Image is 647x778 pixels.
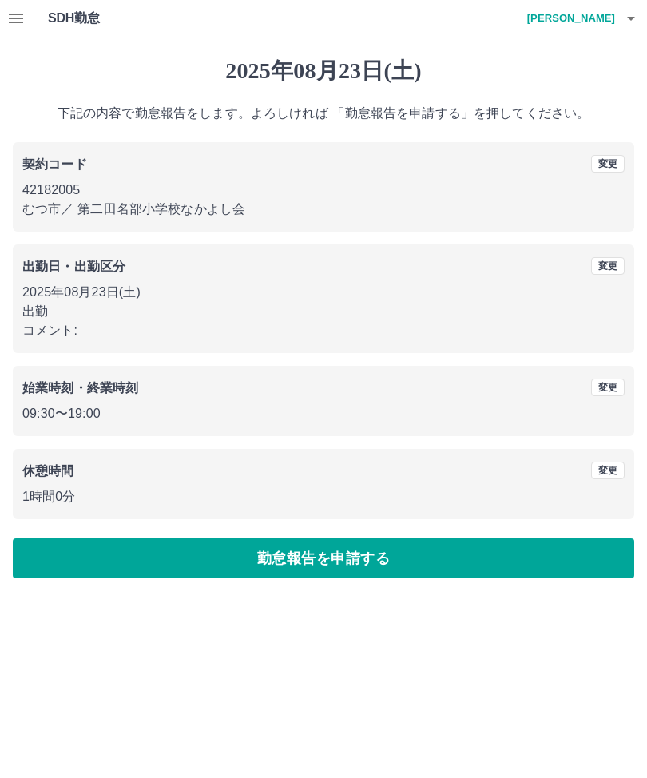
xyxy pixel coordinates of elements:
p: 1時間0分 [22,488,625,507]
p: 09:30 〜 19:00 [22,405,625,424]
b: 契約コード [22,158,87,172]
button: 変更 [591,462,625,480]
h1: 2025年08月23日(土) [13,58,634,85]
p: 出勤 [22,303,625,322]
p: むつ市 ／ 第二田名部小学校なかよし会 [22,200,625,220]
button: 変更 [591,258,625,276]
button: 変更 [591,156,625,173]
b: 休憩時間 [22,465,74,478]
p: 42182005 [22,181,625,200]
b: 出勤日・出勤区分 [22,260,125,274]
button: 変更 [591,379,625,397]
p: コメント: [22,322,625,341]
p: 2025年08月23日(土) [22,284,625,303]
button: 勤怠報告を申請する [13,539,634,579]
b: 始業時刻・終業時刻 [22,382,138,395]
p: 下記の内容で勤怠報告をします。よろしければ 「勤怠報告を申請する」を押してください。 [13,105,634,124]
